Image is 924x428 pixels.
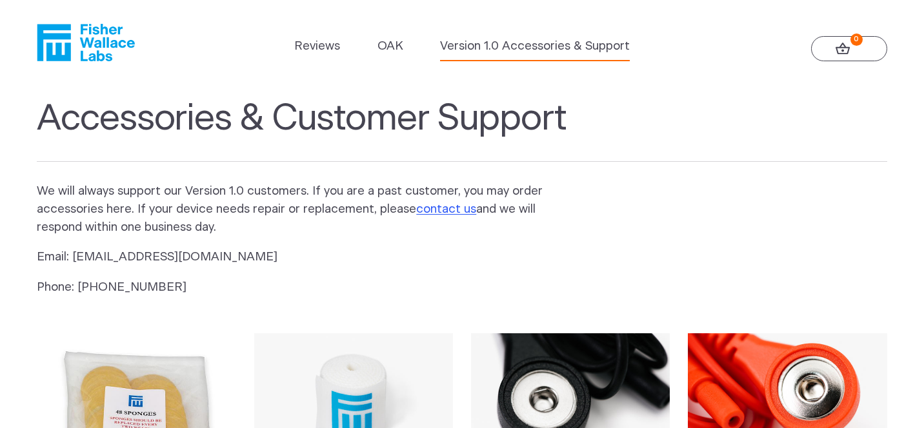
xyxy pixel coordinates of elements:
p: We will always support our Version 1.0 customers. If you are a past customer, you may order acces... [37,182,563,237]
p: Email: [EMAIL_ADDRESS][DOMAIN_NAME] [37,248,563,266]
strong: 0 [850,34,863,46]
a: Reviews [294,37,340,55]
a: contact us [416,203,476,215]
h1: Accessories & Customer Support [37,97,887,162]
a: OAK [377,37,403,55]
a: 0 [811,36,887,62]
a: Version 1.0 Accessories & Support [440,37,630,55]
a: Fisher Wallace [37,24,135,61]
p: Phone: [PHONE_NUMBER] [37,278,563,297]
